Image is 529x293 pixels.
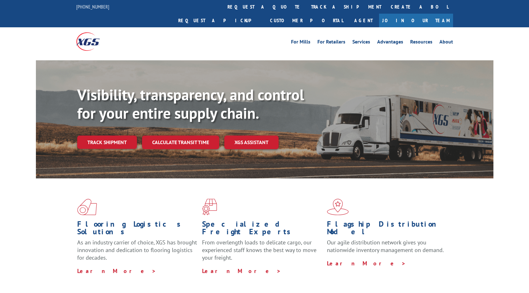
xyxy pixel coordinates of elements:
[76,3,109,10] a: [PHONE_NUMBER]
[202,220,322,239] h1: Specialized Freight Experts
[77,220,197,239] h1: Flooring Logistics Solutions
[327,260,406,267] a: Learn More >
[348,14,379,27] a: Agent
[173,14,265,27] a: Request a pickup
[77,267,156,275] a: Learn More >
[202,199,217,215] img: xgs-icon-focused-on-flooring-red
[202,239,322,267] p: From overlength loads to delicate cargo, our experienced staff knows the best way to move your fr...
[377,39,403,46] a: Advantages
[142,136,219,149] a: Calculate transit time
[317,39,345,46] a: For Retailers
[410,39,432,46] a: Resources
[224,136,279,149] a: XGS ASSISTANT
[327,199,349,215] img: xgs-icon-flagship-distribution-model-red
[77,136,137,149] a: Track shipment
[439,39,453,46] a: About
[291,39,310,46] a: For Mills
[77,199,97,215] img: xgs-icon-total-supply-chain-intelligence-red
[265,14,348,27] a: Customer Portal
[77,239,197,261] span: As an industry carrier of choice, XGS has brought innovation and dedication to flooring logistics...
[379,14,453,27] a: Join Our Team
[202,267,281,275] a: Learn More >
[327,220,447,239] h1: Flagship Distribution Model
[77,85,304,123] b: Visibility, transparency, and control for your entire supply chain.
[327,239,444,254] span: Our agile distribution network gives you nationwide inventory management on demand.
[352,39,370,46] a: Services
